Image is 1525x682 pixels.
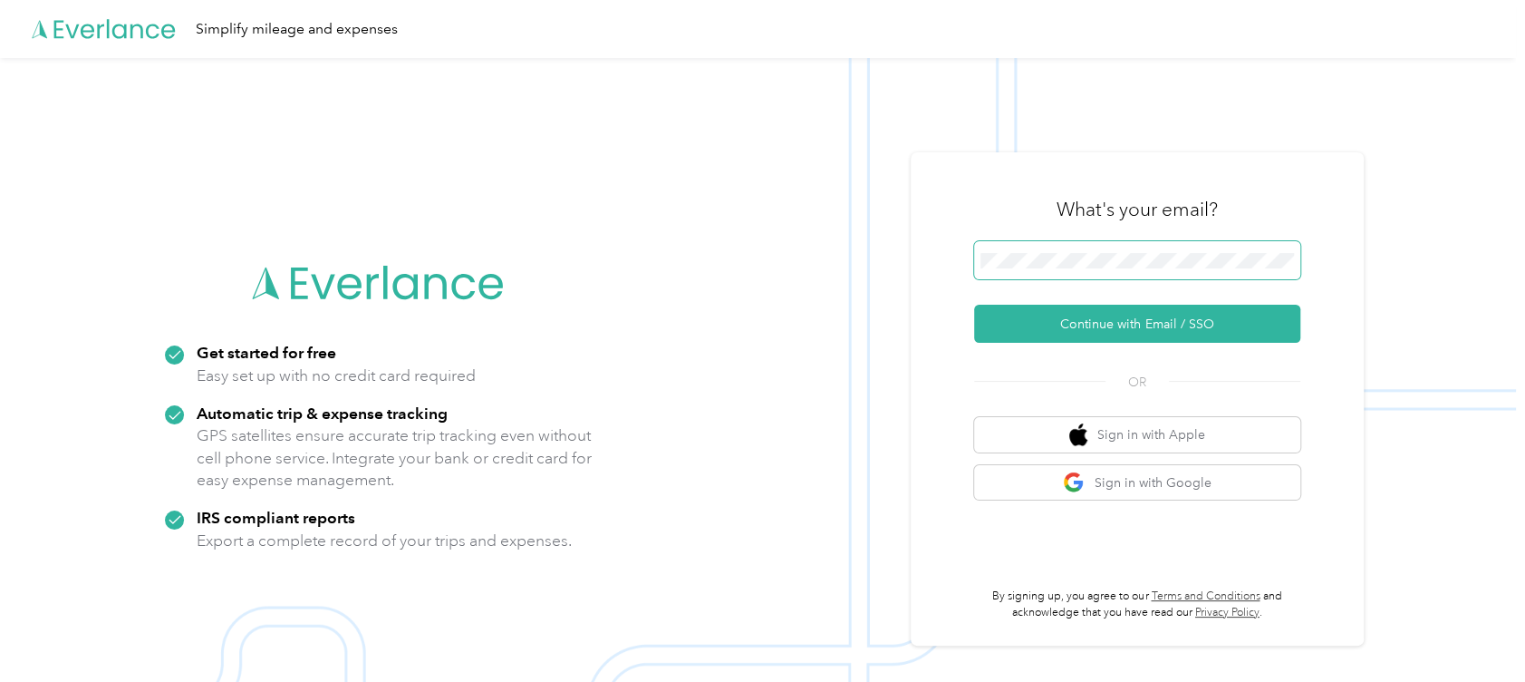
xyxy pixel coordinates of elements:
strong: Automatic trip & expense tracking [197,404,448,423]
img: google logo [1063,472,1086,494]
span: OR [1105,373,1169,392]
a: Privacy Policy [1195,606,1260,619]
p: Export a complete record of your trips and expenses. [197,530,572,552]
strong: Get started for free [197,343,336,362]
button: apple logoSign in with Apple [974,417,1300,453]
img: apple logo [1069,424,1087,446]
p: GPS satellites ensure accurate trip tracking even without cell phone service. Integrate your bank... [197,424,593,492]
strong: IRS compliant reports [197,508,355,527]
button: Continue with Email / SSO [974,305,1300,343]
p: By signing up, you agree to our and acknowledge that you have read our . [974,589,1300,620]
p: Easy set up with no credit card required [197,365,476,387]
a: Terms and Conditions [1151,589,1260,603]
div: Simplify mileage and expenses [196,18,398,41]
h3: What's your email? [1057,197,1218,222]
button: google logoSign in with Google [974,465,1300,501]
